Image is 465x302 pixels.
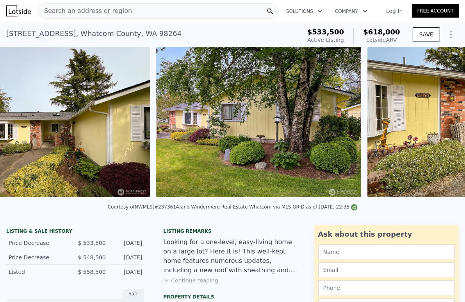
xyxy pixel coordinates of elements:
div: Lotside ARV [363,36,400,44]
div: LISTING & SALE HISTORY [6,228,144,236]
div: [DATE] [112,239,143,247]
div: Listing remarks [163,228,301,234]
img: Lotside [6,5,31,16]
img: Sale: 149621334 Parcel: 102655927 [156,47,361,197]
span: $ 548,500 [78,254,105,261]
div: Ask about this property [318,229,455,240]
span: Search an address or region [38,6,132,16]
input: Name [318,244,455,259]
a: Log In [377,7,412,15]
span: $ 558,500 [78,269,105,275]
div: Sale [123,289,144,299]
div: [STREET_ADDRESS] , Whatcom County , WA 98264 [6,28,182,39]
a: Free Account [412,4,459,18]
span: $ 533,500 [78,240,105,246]
div: Looking for a one-level, easy-living home on a large lot? Here it is! This well-kept home feature... [163,237,301,275]
button: Solutions [280,4,329,18]
div: [DATE] [112,268,143,276]
input: Email [318,262,455,277]
button: SAVE [413,27,440,41]
button: Show Options [443,27,459,42]
div: Listed [9,268,69,276]
span: $533,500 [307,28,344,36]
span: Active Listing [307,37,344,43]
div: Price Decrease [9,253,69,261]
div: Courtesy of NWMLS (#2373614) and Windermere Real Estate Whatcom via MLS GRID as of [DATE] 22:35 [108,204,358,210]
button: Company [329,4,374,18]
input: Phone [318,280,455,295]
div: [DATE] [112,253,143,261]
button: Continue reading [163,277,218,284]
span: $618,000 [363,28,400,36]
div: Property details [163,294,301,300]
img: NWMLS Logo [351,204,357,210]
div: Price Decrease [9,239,69,247]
